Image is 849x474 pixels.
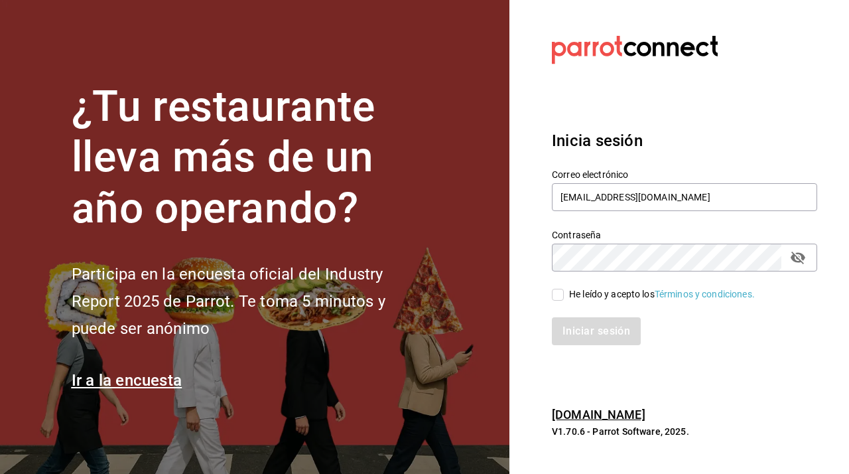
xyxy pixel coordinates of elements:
[552,230,817,239] label: Contraseña
[655,289,755,299] a: Términos y condiciones.
[552,183,817,211] input: Ingresa tu correo electrónico
[552,408,645,422] a: [DOMAIN_NAME]
[569,287,755,301] div: He leído y acepto los
[552,425,817,438] p: V1.70.6 - Parrot Software, 2025.
[72,82,430,234] h1: ¿Tu restaurante lleva más de un año operando?
[552,129,817,153] h3: Inicia sesión
[72,371,182,390] a: Ir a la encuesta
[72,261,430,342] h2: Participa en la encuesta oficial del Industry Report 2025 de Parrot. Te toma 5 minutos y puede se...
[552,169,817,179] label: Correo electrónico
[787,246,809,269] button: passwordField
